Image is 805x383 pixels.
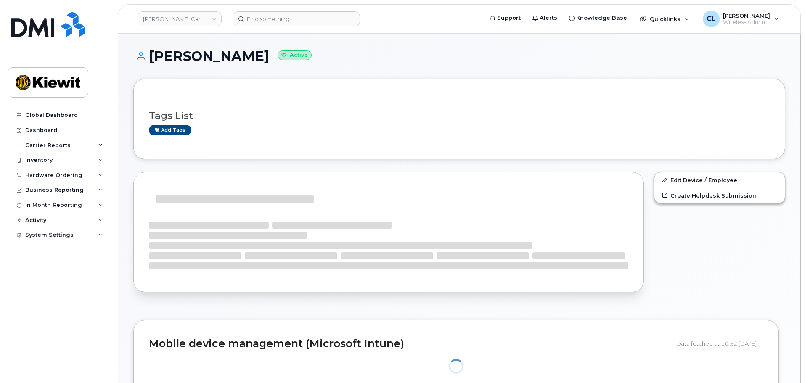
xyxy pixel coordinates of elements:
[149,125,191,135] a: Add tags
[133,49,785,63] h1: [PERSON_NAME]
[676,335,763,351] div: Data fetched at 10:52 [DATE]
[654,188,785,203] a: Create Helpdesk Submission
[278,50,312,60] small: Active
[149,111,770,121] h3: Tags List
[654,172,785,188] a: Edit Device / Employee
[149,338,670,350] h2: Mobile device management (Microsoft Intune)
